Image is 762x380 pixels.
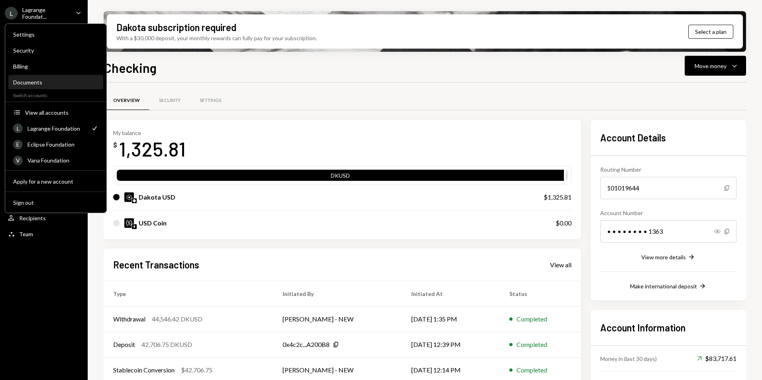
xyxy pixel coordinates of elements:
div: Overview [113,97,140,104]
h2: Account Details [600,131,736,144]
a: Security [8,43,103,57]
td: [DATE] 1:35 PM [402,306,500,332]
div: Deposit [113,340,135,349]
div: My balance [113,129,186,136]
button: Move money [685,56,746,76]
div: Eclipse Foundation [27,141,98,148]
div: Dakota subscription required [116,21,236,34]
div: 42,706.75 DKUSD [141,340,192,349]
div: Billing [13,63,98,70]
h2: Account Information [600,321,736,334]
a: Settings [190,90,231,111]
a: Recipients [5,211,83,225]
div: $83,717.61 [697,354,736,363]
div: 44,546.42 DKUSD [152,314,202,324]
div: USD Coin [139,218,167,228]
div: 1,325.81 [119,136,186,161]
div: Settings [13,31,98,38]
div: E [13,140,23,149]
img: ethereum-mainnet [132,224,137,229]
div: DKUSD [117,171,564,182]
div: Switch accounts [5,91,106,98]
div: Move money [695,62,727,70]
div: Apply for a new account [13,178,98,185]
div: Money in (last 30 days) [600,355,657,363]
td: [PERSON_NAME] - NEW [273,306,402,332]
div: Settings [200,97,221,104]
img: USDC [124,218,134,228]
th: Initiated At [402,281,500,306]
div: With a $30,000 deposit, your monthly rewards can fully pay for your subscription. [116,34,317,42]
button: View more details [641,253,695,262]
div: L [13,123,23,133]
div: Recipients [19,215,46,221]
div: $0.00 [556,218,571,228]
div: View all accounts [25,109,98,116]
div: • • • • • • • • 1363 [600,220,736,243]
h1: Checking [104,60,157,76]
div: V [13,156,23,165]
button: Sign out [8,196,103,210]
img: DKUSD [124,192,134,202]
a: Team [5,227,83,241]
a: Settings [8,27,103,41]
a: VVana Foundation [8,153,103,167]
div: Lagrange Foundat... [22,6,69,20]
a: View all [550,260,571,269]
div: L [5,7,18,20]
a: Billing [8,59,103,73]
div: Dakota USD [139,192,175,202]
div: $1,325.81 [544,192,571,202]
div: Vana Foundation [27,157,98,164]
a: EEclipse Foundation [8,137,103,151]
div: Sign out [13,199,98,206]
div: Completed [517,365,547,375]
div: Stablecoin Conversion [113,365,175,375]
div: $42,706.75 [181,365,212,375]
button: Make international deposit [630,282,707,291]
div: Account Number [600,209,736,217]
div: $ [113,141,117,149]
div: Team [19,231,33,237]
div: Completed [517,314,547,324]
div: Security [159,97,181,104]
th: Initiated By [273,281,402,306]
div: Make international deposit [630,283,697,290]
button: Select a plan [688,25,733,39]
div: Security [13,47,98,54]
div: Completed [517,340,547,349]
div: View all [550,261,571,269]
button: Apply for a new account [8,174,103,189]
h2: Recent Transactions [113,258,199,271]
a: Documents [8,75,103,89]
a: Security [149,90,190,111]
td: [DATE] 12:39 PM [402,332,500,357]
div: Documents [13,79,98,86]
div: Routing Number [600,165,736,174]
div: Withdrawal [113,314,145,324]
th: Type [104,281,273,306]
img: base-mainnet [132,198,137,203]
div: Lagrange Foundation [27,125,86,132]
div: View more details [641,254,686,261]
button: View all accounts [8,106,103,120]
div: 0x4c2c...A200B8 [283,340,330,349]
div: 101019644 [600,177,736,199]
th: Status [500,281,581,306]
a: Overview [104,90,149,111]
